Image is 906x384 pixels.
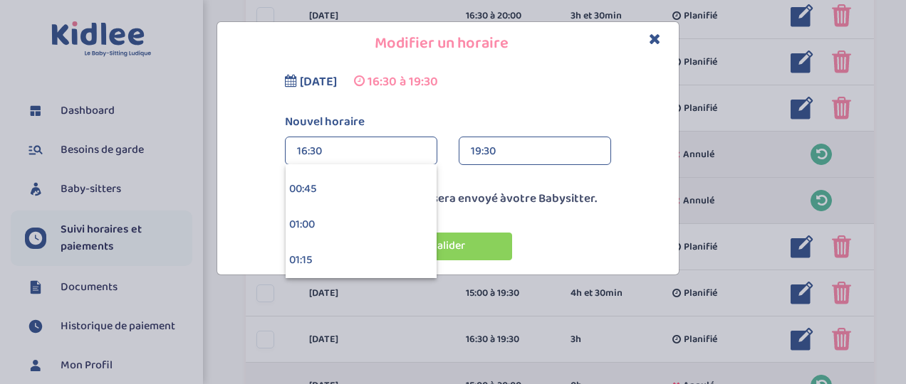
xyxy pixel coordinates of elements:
span: 16:30 à 19:30 [368,72,438,92]
span: [DATE] [300,72,337,92]
div: 01:15 [286,242,437,278]
div: 01:00 [286,207,437,242]
span: votre Babysitter. [506,189,597,208]
div: 19:30 [471,137,599,166]
h4: Modifier un horaire [228,33,668,55]
label: Nouvel horaire [274,113,622,132]
div: 00:45 [286,171,437,207]
button: Valider [384,233,512,260]
button: Close [649,31,661,48]
div: 16:30 [297,137,425,166]
p: Un e-mail de notification sera envoyé à [221,190,675,208]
